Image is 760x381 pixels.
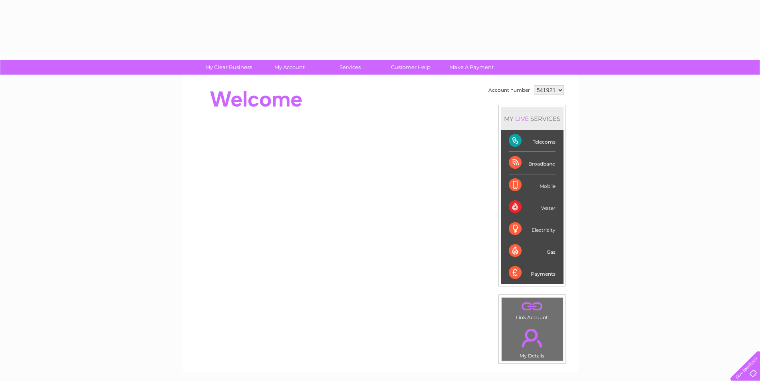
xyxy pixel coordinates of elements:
a: Customer Help [378,60,444,75]
a: . [504,300,561,314]
a: Services [317,60,383,75]
a: Make A Payment [439,60,504,75]
div: LIVE [514,115,530,122]
div: Electricity [509,218,556,240]
div: Gas [509,240,556,262]
td: Account number [486,83,532,97]
div: Mobile [509,174,556,196]
div: Payments [509,262,556,284]
div: Telecoms [509,130,556,152]
a: My Account [256,60,322,75]
td: My Details [501,322,563,361]
div: Broadband [509,152,556,174]
div: Water [509,196,556,218]
a: . [504,324,561,352]
div: MY SERVICES [501,107,564,130]
a: My Clear Business [196,60,262,75]
td: Link Account [501,297,563,322]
